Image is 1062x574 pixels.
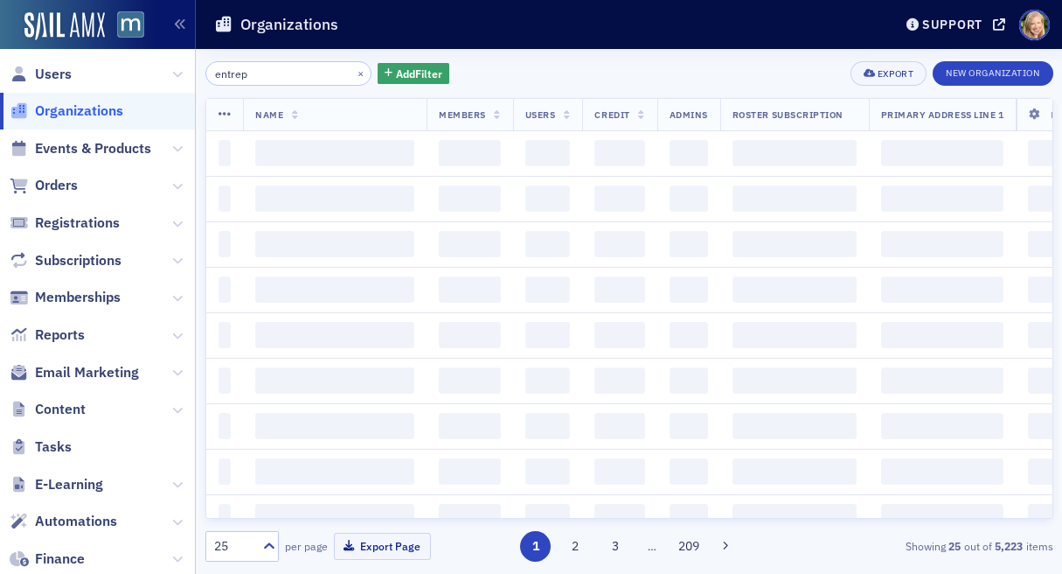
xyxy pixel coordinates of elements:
[594,108,629,121] span: Credit
[10,437,72,457] a: Tasks
[10,101,123,121] a: Organizations
[670,185,708,212] span: ‌
[525,140,571,166] span: ‌
[219,458,232,485] span: ‌
[992,538,1026,554] strong: 5,223
[35,549,85,569] span: Finance
[670,108,708,121] span: Admins
[35,363,139,382] span: Email Marketing
[219,413,232,439] span: ‌
[525,108,556,121] span: Users
[378,63,449,85] button: AddFilter
[10,288,121,307] a: Memberships
[439,140,501,166] span: ‌
[670,140,708,166] span: ‌
[439,504,501,530] span: ‌
[670,458,708,485] span: ‌
[670,413,708,439] span: ‌
[732,185,857,212] span: ‌
[255,504,414,530] span: ‌
[35,251,121,270] span: Subscriptions
[732,108,843,121] span: Roster Subscription
[881,458,1004,485] span: ‌
[670,322,708,348] span: ‌
[35,400,86,419] span: Content
[439,458,501,485] span: ‌
[594,458,644,485] span: ‌
[255,140,414,166] span: ‌
[10,549,85,569] a: Finance
[525,367,571,394] span: ‌
[334,533,431,560] button: Export Page
[35,325,85,345] span: Reports
[881,185,1004,212] span: ‌
[219,322,232,348] span: ‌
[10,65,72,84] a: Users
[10,400,86,419] a: Content
[881,108,1004,121] span: Primary Address Line 1
[439,231,501,257] span: ‌
[594,322,644,348] span: ‌
[35,139,151,158] span: Events & Products
[732,322,857,348] span: ‌
[881,322,1004,348] span: ‌
[35,437,72,457] span: Tasks
[732,504,857,530] span: ‌
[255,322,414,348] span: ‌
[670,367,708,394] span: ‌
[525,322,571,348] span: ‌
[946,538,964,554] strong: 25
[520,531,551,562] button: 1
[560,531,591,562] button: 2
[439,108,486,121] span: Members
[600,531,630,562] button: 3
[24,12,105,40] a: SailAMX
[35,213,120,233] span: Registrations
[525,458,571,485] span: ‌
[732,458,857,485] span: ‌
[10,325,85,345] a: Reports
[525,413,571,439] span: ‌
[255,231,414,257] span: ‌
[594,504,644,530] span: ‌
[10,213,120,233] a: Registrations
[525,276,571,303] span: ‌
[255,108,283,121] span: Name
[732,367,857,394] span: ‌
[255,413,414,439] span: ‌
[214,537,253,556] div: 25
[255,458,414,485] span: ‌
[240,14,338,35] h1: Organizations
[219,185,232,212] span: ‌
[525,231,571,257] span: ‌
[219,231,232,257] span: ‌
[10,475,103,494] a: E-Learning
[594,276,644,303] span: ‌
[640,538,664,554] span: …
[10,251,121,270] a: Subscriptions
[10,139,151,158] a: Events & Products
[219,276,232,303] span: ‌
[670,276,708,303] span: ‌
[670,504,708,530] span: ‌
[439,367,501,394] span: ‌
[255,276,414,303] span: ‌
[35,101,123,121] span: Organizations
[732,140,857,166] span: ‌
[670,231,708,257] span: ‌
[439,276,501,303] span: ‌
[594,140,644,166] span: ‌
[881,140,1004,166] span: ‌
[35,475,103,494] span: E-Learning
[219,367,232,394] span: ‌
[255,367,414,394] span: ‌
[732,413,857,439] span: ‌
[850,61,927,86] button: Export
[881,231,1004,257] span: ‌
[35,65,72,84] span: Users
[10,176,78,195] a: Orders
[525,504,571,530] span: ‌
[439,413,501,439] span: ‌
[105,11,144,41] a: View Homepage
[732,276,857,303] span: ‌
